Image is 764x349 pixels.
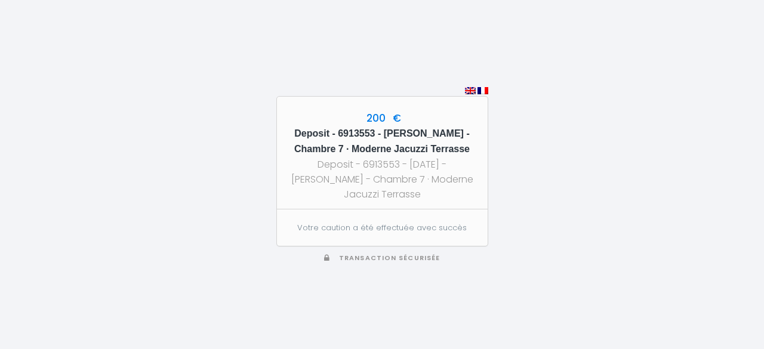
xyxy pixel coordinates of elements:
[288,126,477,157] h5: Deposit - 6913553 - [PERSON_NAME] - Chambre 7 · Moderne Jacuzzi Terrasse
[363,111,401,125] span: 200 €
[289,222,474,234] p: Votre caution a été effectuée avec succès
[465,87,476,94] img: en.png
[339,254,440,262] span: Transaction sécurisée
[478,87,488,94] img: fr.png
[288,157,477,202] div: Deposit - 6913553 - [DATE] - [PERSON_NAME] - Chambre 7 · Moderne Jacuzzi Terrasse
